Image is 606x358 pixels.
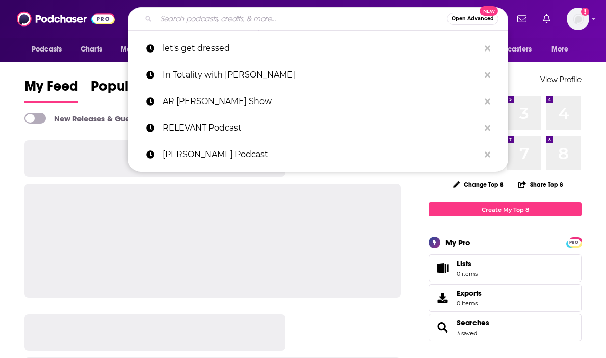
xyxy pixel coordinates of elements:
[445,238,470,247] div: My Pro
[457,329,477,337] a: 3 saved
[567,8,589,30] button: Show profile menu
[114,40,170,59] button: open menu
[24,78,78,101] span: My Feed
[457,318,489,327] a: Searches
[128,115,508,141] a: RELEVANT Podcast
[480,6,498,16] span: New
[568,239,580,246] span: PRO
[81,42,102,57] span: Charts
[91,78,177,103] a: Popular Feed
[128,7,508,31] div: Search podcasts, credits, & more...
[551,42,569,57] span: More
[432,320,453,335] a: Searches
[432,291,453,305] span: Exports
[539,10,555,28] a: Show notifications dropdown
[156,11,447,27] input: Search podcasts, credits, & more...
[24,40,75,59] button: open menu
[457,300,482,307] span: 0 items
[429,284,582,312] a: Exports
[540,74,582,84] a: View Profile
[432,261,453,275] span: Lists
[163,115,480,141] p: RELEVANT Podcast
[567,8,589,30] span: Logged in as alignPR
[518,174,564,194] button: Share Top 8
[457,289,482,298] span: Exports
[24,113,159,124] a: New Releases & Guests Only
[163,88,480,115] p: AR Bernard Show
[128,62,508,88] a: In Totality with [PERSON_NAME]
[17,9,115,29] img: Podchaser - Follow, Share and Rate Podcasts
[452,16,494,21] span: Open Advanced
[457,270,478,277] span: 0 items
[128,88,508,115] a: AR [PERSON_NAME] Show
[567,8,589,30] img: User Profile
[429,314,582,341] span: Searches
[163,35,480,62] p: let's get dressed
[429,254,582,282] a: Lists
[446,178,510,191] button: Change Top 8
[74,40,109,59] a: Charts
[457,259,478,268] span: Lists
[163,141,480,168] p: Bryce Crawford Podcast
[581,8,589,16] svg: Add a profile image
[91,78,177,101] span: Popular Feed
[544,40,582,59] button: open menu
[32,42,62,57] span: Podcasts
[568,238,580,246] a: PRO
[121,42,157,57] span: Monitoring
[476,40,546,59] button: open menu
[513,10,531,28] a: Show notifications dropdown
[447,13,498,25] button: Open AdvancedNew
[128,35,508,62] a: let's get dressed
[457,259,471,268] span: Lists
[128,141,508,168] a: [PERSON_NAME] Podcast
[429,202,582,216] a: Create My Top 8
[163,62,480,88] p: In Totality with Megan Ashley
[24,78,78,103] a: My Feed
